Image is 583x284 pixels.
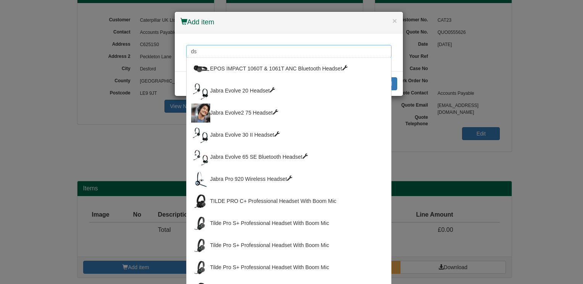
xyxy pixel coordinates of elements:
img: 3139123-jabra-evolve2-75-ms-stereo-nc-binaural_lifestyle-2.jpg [191,104,210,123]
img: tilde-pro-s_professional-headset-with-boom-mic_2.jpg [191,258,210,277]
div: Jabra Evolve 20 Headset [191,81,387,101]
input: Search for a product [186,45,391,58]
div: Jabra Evolve 65 SE Bluetooth Headset [191,148,387,167]
h4: Add item [180,18,397,27]
div: Jabra Evolve2 75 Headset [191,104,387,123]
img: jabra-evolve-30-both-headsets-monaural-_-binaural.jpg [191,126,210,145]
div: EPOS IMPACT 1060T & 1061T ANC Bluetooth Headset [191,59,387,78]
img: tilde-pro-s_professional-headset-with-boom-mic_1.jpg [191,236,210,255]
img: tilde-pro-s_professional-headset-with-boom-mic.jpg [191,214,210,233]
img: epos-impact-1060t-headset-side-view-2_2.jpg [191,59,210,78]
img: jabra-evolve-65-both-headsets-monaural-_-binaural.jpg [191,148,210,167]
div: TILDE PRO C+ Professional Headset With Boom Mic [191,192,387,211]
div: Jabra Pro 920 Wireless Headset [191,170,387,189]
img: jabra-evolve-20-both-headsets-monaural-_-binaural.jpg [191,81,210,101]
div: Tilde Pro S+ Professional Headset With Boom Mic [191,258,387,277]
button: × [392,17,397,25]
img: tilde-pr-c_professional-headset-with-boom-mic_1.jpg [191,192,210,211]
div: Tilde Pro S+ Professional Headset With Boom Mic [191,214,387,233]
img: jabra-pro-920-mono-image-2.jpg [191,170,210,189]
div: Tilde Pro S+ Professional Headset With Boom Mic [191,236,387,255]
div: Jabra Evolve 30 II Headset [191,126,387,145]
